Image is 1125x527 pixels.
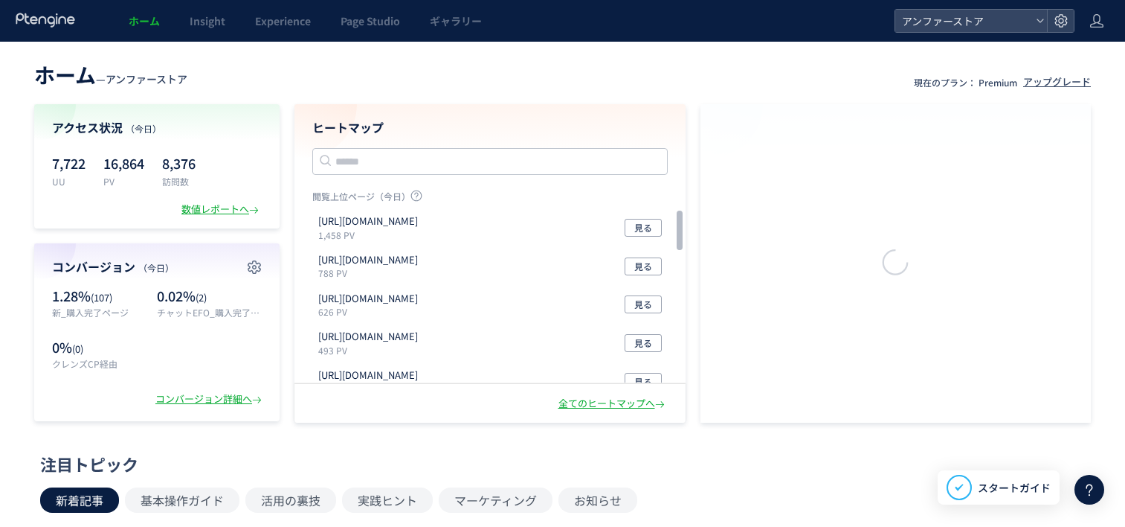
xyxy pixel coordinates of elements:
[625,296,662,313] button: 見る
[1023,75,1091,89] div: アップグレード
[52,119,262,136] h4: アクセス状況
[162,151,196,175] p: 8,376
[634,373,652,391] span: 見る
[341,13,400,28] span: Page Studio
[103,175,144,188] p: PV
[978,480,1051,496] span: スタートガイド
[245,488,336,513] button: 活用の裏技
[625,334,662,352] button: 見る
[312,190,668,208] p: 閲覧上位ページ（今日）
[103,151,144,175] p: 16,864
[181,202,262,217] div: 数値レポートへ
[196,290,207,304] span: (2)
[126,122,161,135] span: （今日）
[439,488,552,513] button: マーケティング
[318,214,418,229] p: https://www.angfa-store.jp/
[125,488,239,513] button: 基本操作ガイド
[34,60,187,89] div: —
[914,76,1017,89] p: 現在のプラン： Premium
[634,296,652,313] span: 見る
[634,258,652,275] span: 見る
[40,488,119,513] button: 新着記事
[625,219,662,237] button: 見る
[52,306,149,319] p: 新_購入完了ページ
[318,368,418,383] p: https://www.angfa-store.jp/mypage/
[318,344,424,357] p: 493 PV
[106,71,187,86] span: アンファーストア
[634,219,652,237] span: 見る
[430,13,482,28] span: ギャラリー
[558,488,637,513] button: お知らせ
[312,119,668,136] h4: ヒートマップ
[318,305,424,318] p: 626 PV
[318,253,418,267] p: https://auth.angfa-store.jp/login
[342,488,433,513] button: 実践ヒント
[162,175,196,188] p: 訪問数
[634,334,652,352] span: 見る
[558,397,668,411] div: 全てのヒートマップへ
[155,392,265,406] div: コンバージョン詳細へ
[625,373,662,391] button: 見る
[190,13,225,28] span: Insight
[318,292,418,306] p: https://www.angfa-store.jp/cart
[318,383,424,395] p: 416 PV
[625,258,662,275] button: 見る
[318,330,418,344] p: https://www.angfa-store.jp/mypage/period_purchases
[52,338,149,357] p: 0%
[91,290,112,304] span: (107)
[318,266,424,279] p: 788 PV
[897,10,1030,32] span: アンファーストア
[157,287,262,306] p: 0.02%
[34,60,96,89] span: ホーム
[52,258,262,275] h4: コンバージョン
[138,261,174,274] span: （今日）
[52,175,86,188] p: UU
[72,342,83,356] span: (0)
[255,13,311,28] span: Experience
[318,229,424,241] p: 1,458 PV
[40,453,1077,476] div: 注目トピック
[52,287,149,306] p: 1.28%
[157,306,262,319] p: チャットEFO_購入完了ページ
[129,13,160,28] span: ホーム
[52,151,86,175] p: 7,722
[52,357,149,370] p: クレンズCP経由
